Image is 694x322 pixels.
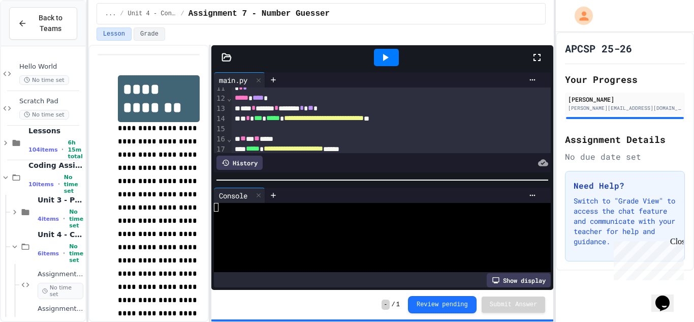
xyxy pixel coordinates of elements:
span: 4 items [38,216,59,222]
h3: Need Help? [574,180,676,192]
div: Chat with us now!Close [4,4,70,65]
div: No due date set [565,151,685,163]
button: Review pending [408,296,477,313]
span: • [61,145,64,154]
span: / [181,10,184,18]
div: My Account [564,4,595,27]
div: [PERSON_NAME][EMAIL_ADDRESS][DOMAIN_NAME] [568,104,682,112]
span: 6 items [38,250,59,257]
h2: Assignment Details [565,132,685,147]
div: History [216,156,263,170]
h1: APCSP 25-26 [565,41,632,55]
span: • [63,215,65,223]
span: / [120,10,123,18]
span: Assignment 6 - Discount Calculator [38,305,83,313]
button: Grade [134,27,165,41]
span: / [392,301,395,309]
div: 11 [214,83,227,94]
div: [PERSON_NAME] [568,95,682,104]
div: 16 [214,134,227,144]
div: 17 [214,144,227,155]
h2: Your Progress [565,72,685,86]
span: Back to Teams [33,13,69,34]
span: Assignment 5 - Booleans [38,270,83,279]
iframe: chat widget [610,237,684,280]
span: No time set [19,110,69,120]
div: 14 [214,114,227,124]
div: 12 [214,94,227,104]
span: Coding Assignments [28,161,83,170]
span: - [382,300,389,310]
div: Show display [487,273,551,287]
span: 1 [396,301,400,309]
span: 6h 15m total [68,139,83,160]
span: No time set [69,243,83,264]
span: Fold line [227,135,232,143]
span: Assignment 7 - Number Guesser [188,8,330,20]
span: Unit 3 - Programming Basics [38,195,83,204]
button: Submit Answer [482,297,546,313]
span: Hello World [19,63,83,71]
button: Lesson [97,27,132,41]
span: No time set [19,75,69,85]
span: No time set [69,209,83,229]
p: Switch to "Grade View" to access the chat feature and communicate with your teacher for help and ... [574,196,676,247]
span: ... [105,10,116,18]
div: main.py [214,72,265,87]
span: No time set [64,174,83,194]
div: 15 [214,124,227,134]
span: No time set [38,283,83,299]
span: 10 items [28,181,54,188]
div: Console [214,190,253,201]
span: Fold line [227,94,232,102]
span: • [63,249,65,257]
div: main.py [214,75,253,85]
span: Unit 4 - Control Structures [128,10,177,18]
span: Scratch Pad [19,97,83,106]
div: 13 [214,104,227,114]
span: 104 items [28,147,57,153]
span: Unit 4 - Control Structures [38,230,83,239]
iframe: chat widget [651,281,684,312]
button: Back to Teams [9,7,77,40]
span: Submit Answer [490,301,538,309]
span: • [58,180,60,188]
span: Lessons [28,126,83,135]
div: Console [214,188,265,203]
